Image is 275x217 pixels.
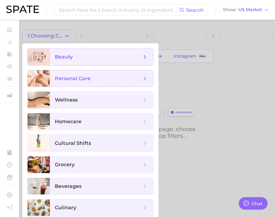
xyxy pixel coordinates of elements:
[5,203,14,212] a: Log out. Currently logged in with e-mail emilykwon@gmail.com.
[58,5,179,15] input: Search here for a brand, industry, or ingredient
[55,119,81,124] span: homecare
[55,162,75,167] span: grocery
[55,54,73,60] span: beauty
[186,7,204,13] span: Search
[55,97,78,103] span: wellness
[238,8,262,11] span: US Market
[55,140,91,146] span: cultural shifts
[55,183,81,189] span: beverages
[55,205,76,210] span: culinary
[223,8,237,11] span: Show
[221,6,270,14] button: ShowUS Market
[55,76,90,81] span: personal care
[6,6,39,13] img: SPATE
